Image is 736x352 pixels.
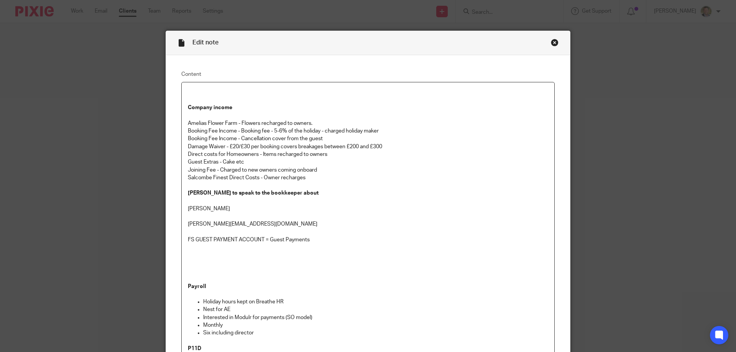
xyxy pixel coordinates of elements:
p: [PERSON_NAME][EMAIL_ADDRESS][DOMAIN_NAME] [188,220,548,228]
p: FS GUEST PAYMENT ACCOUNT = Guest Payments [188,236,548,244]
strong: [PERSON_NAME] to speak to the bookkeeper about [188,190,319,196]
strong: Company income [188,105,232,110]
p: Booking Fee Income - Booking fee - 5-6% of the holiday - charged holiday maker [188,127,548,135]
label: Content [181,70,555,78]
p: Direct costs for Homeowners - Items recharged to owners [188,151,548,158]
p: Booking Fee Income - Cancellation cover from the guest [188,135,548,142]
p: Joining Fee - Charged to new owners coming onboard [188,166,548,174]
p: Nest for AE [203,306,548,313]
p: Salcombe Finest Direct Costs - Owner recharges [188,174,548,182]
span: Edit note [192,39,219,46]
p: Six including director [203,329,548,337]
strong: Payroll [188,284,206,289]
p: Amelias Flower Farm - Flowers recharged to owners. [188,112,548,128]
p: Damage Waiver - £20/£30 per booking covers breakages between £200 and £300 [188,143,548,151]
p: Guest Extras - Cake etc [188,158,548,166]
p: Monthly [203,321,548,329]
div: Close this dialog window [551,39,559,46]
strong: P11D [188,346,201,351]
p: [PERSON_NAME] [188,205,548,213]
p: Interested in Modulr for payments (SO model) [203,314,548,321]
p: Holiday hours kept on Breathe HR [203,298,548,306]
